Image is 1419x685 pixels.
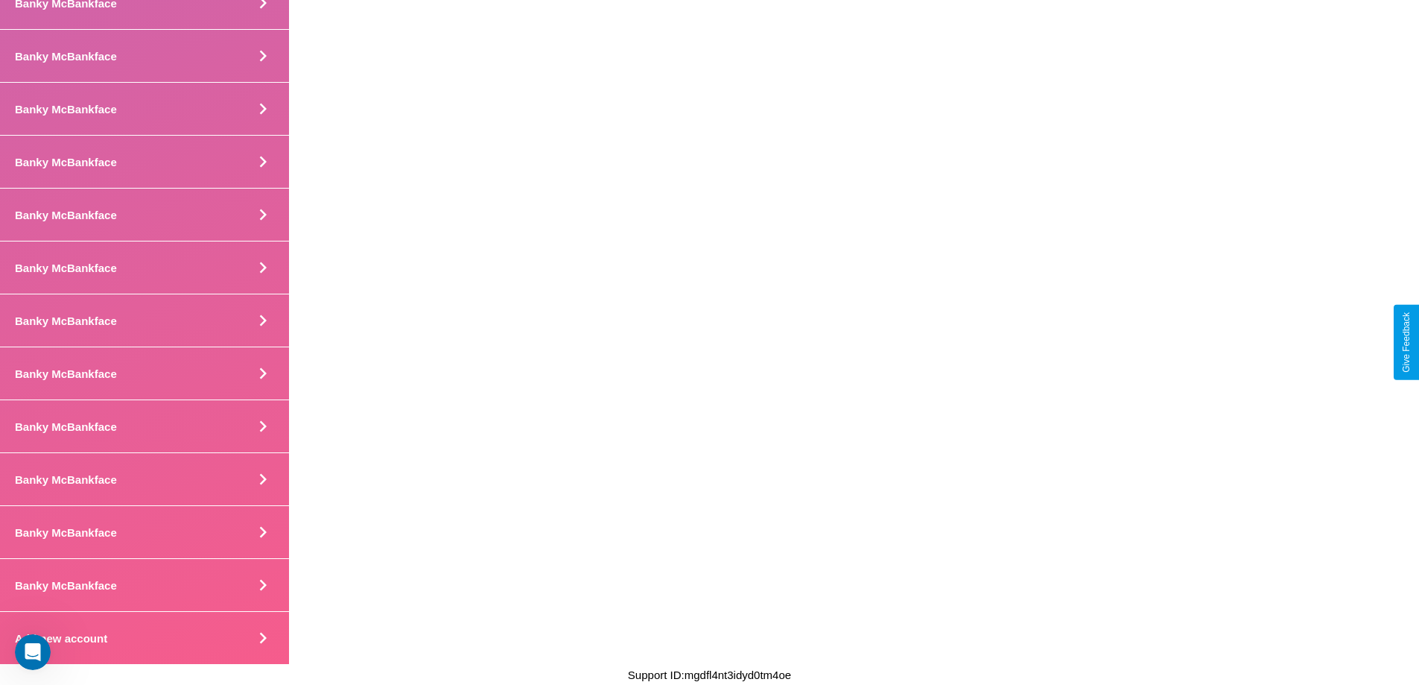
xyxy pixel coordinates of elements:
h4: Banky McBankface [15,209,117,221]
h4: Banky McBankface [15,50,117,63]
h4: Banky McBankface [15,103,117,116]
h4: Banky McBankface [15,420,117,433]
h4: Banky McBankface [15,315,117,327]
h4: Banky McBankface [15,526,117,539]
h4: Add new account [15,632,107,645]
h4: Banky McBankface [15,473,117,486]
div: Give Feedback [1401,312,1412,373]
h4: Banky McBankface [15,579,117,592]
h4: Banky McBankface [15,367,117,380]
h4: Banky McBankface [15,156,117,168]
p: Support ID: mgdfl4nt3idyd0tm4oe [628,665,791,685]
iframe: Intercom live chat [15,634,51,670]
h4: Banky McBankface [15,262,117,274]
